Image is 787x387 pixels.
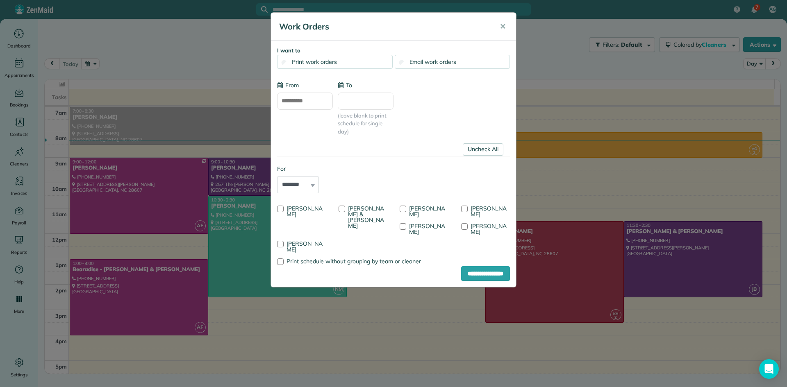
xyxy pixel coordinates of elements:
[471,222,507,235] span: [PERSON_NAME]
[277,81,299,89] label: From
[348,205,384,229] span: [PERSON_NAME] & [PERSON_NAME]
[287,205,323,218] span: [PERSON_NAME]
[338,81,352,89] label: To
[338,112,393,136] span: (leave blank to print schedule for single day)
[500,22,506,31] span: ✕
[287,258,421,265] span: Print schedule without grouping by team or cleaner
[277,165,319,173] label: For
[282,60,287,65] input: Print work orders
[399,60,404,65] input: Email work orders
[409,222,445,235] span: [PERSON_NAME]
[292,58,337,66] span: Print work orders
[277,47,300,54] strong: I want to
[279,21,488,32] h5: Work Orders
[287,240,323,253] span: [PERSON_NAME]
[471,205,507,218] span: [PERSON_NAME]
[759,359,779,379] div: Open Intercom Messenger
[463,143,503,156] a: Uncheck All
[409,205,445,218] span: [PERSON_NAME]
[409,58,456,66] span: Email work orders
